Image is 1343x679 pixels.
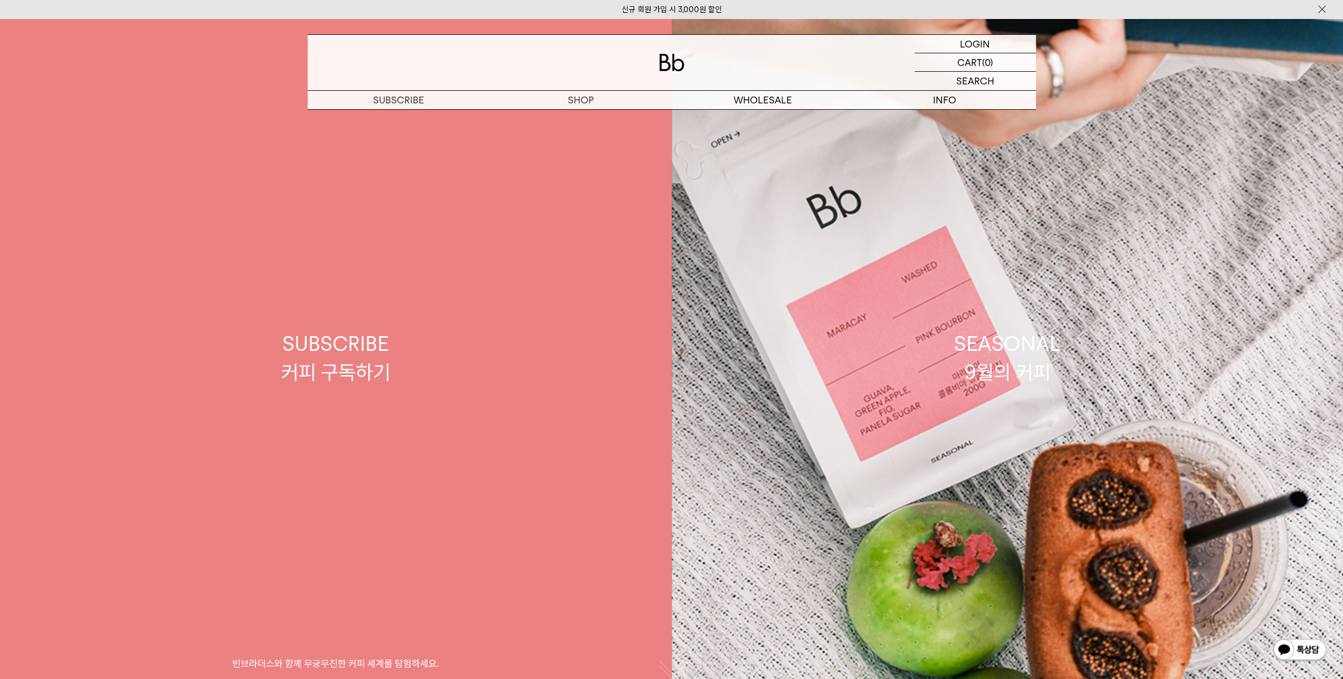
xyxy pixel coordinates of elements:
p: CART [957,53,982,71]
a: CART (0) [915,53,1036,72]
img: 카카오톡 채널 1:1 채팅 버튼 [1272,638,1327,663]
p: (0) [982,53,993,71]
a: SUBSCRIBE [308,91,490,109]
a: SHOP [490,91,672,109]
a: 신규 회원 가입 시 3,000원 할인 [622,5,722,14]
div: SUBSCRIBE 커피 구독하기 [281,330,390,386]
div: SEASONAL 9월의 커피 [954,330,1061,386]
p: LOGIN [960,35,990,53]
p: WHOLESALE [672,91,854,109]
p: SEARCH [956,72,994,90]
a: LOGIN [915,35,1036,53]
p: INFO [854,91,1036,109]
img: 로고 [659,54,684,71]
